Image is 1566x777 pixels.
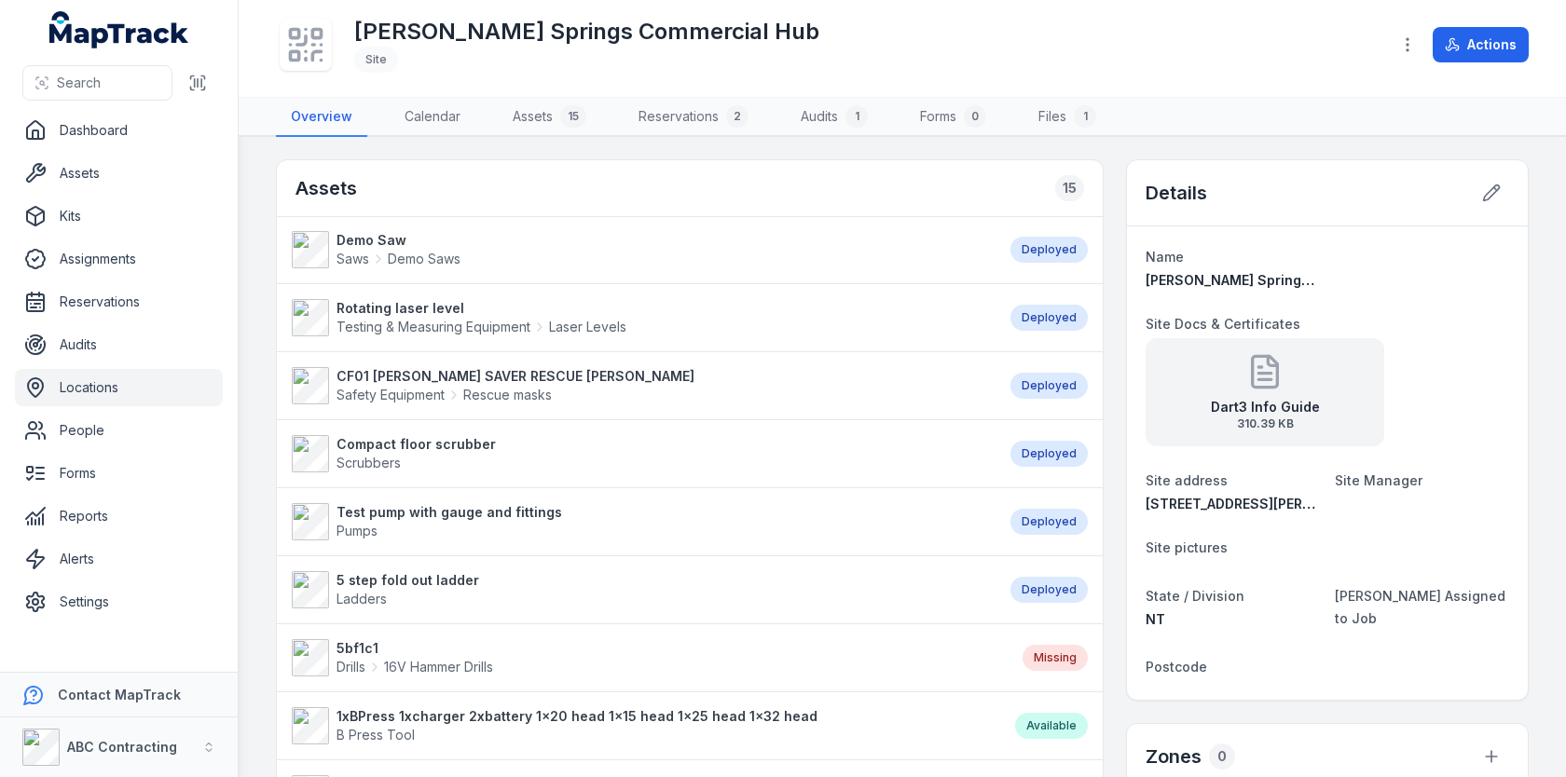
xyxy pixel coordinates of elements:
[292,299,992,336] a: Rotating laser levelTesting & Measuring EquipmentLaser Levels
[292,639,1004,676] a: 5bf1c1Drills16V Hammer Drills
[337,571,479,590] strong: 5 step fold out ladder
[964,105,986,128] div: 0
[337,658,365,676] span: Drills
[337,523,378,538] span: Pumps
[1146,588,1244,604] span: State / Division
[1023,645,1088,671] div: Missing
[1010,305,1088,331] div: Deployed
[354,47,398,73] div: Site
[49,11,189,48] a: MapTrack
[1146,316,1300,332] span: Site Docs & Certificates
[1146,496,1490,511] span: [STREET_ADDRESS][PERSON_NAME][PERSON_NAME]
[388,250,460,268] span: Demo Saws
[1010,509,1088,535] div: Deployed
[1146,472,1228,488] span: Site address
[1146,249,1184,265] span: Name
[549,318,626,336] span: Laser Levels
[22,65,172,101] button: Search
[1074,105,1096,128] div: 1
[15,155,223,192] a: Assets
[292,571,992,608] a: 5 step fold out ladderLadders
[58,687,181,702] strong: Contact MapTrack
[292,707,996,744] a: 1xBPress 1xcharger 2xbattery 1x20 head 1x15 head 1x25 head 1x32 headB Press Tool
[337,250,369,268] span: Saws
[560,105,586,128] div: 15
[1146,743,1202,770] h2: Zones
[1209,743,1235,770] div: 0
[15,412,223,449] a: People
[845,105,868,128] div: 1
[390,98,475,137] a: Calendar
[337,455,401,470] span: Scrubbers
[786,98,883,137] a: Audits1
[1211,398,1320,416] strong: Dart3 Info Guide
[292,367,992,404] a: CF01 [PERSON_NAME] SAVER RESCUE [PERSON_NAME]Safety EquipmentRescue masks
[498,98,601,137] a: Assets15
[337,707,817,726] strong: 1xBPress 1xcharger 2xbattery 1x20 head 1x15 head 1x25 head 1x32 head
[1010,441,1088,467] div: Deployed
[15,540,223,578] a: Alerts
[15,326,223,363] a: Audits
[1010,577,1088,603] div: Deployed
[337,503,562,522] strong: Test pump with gauge and fittings
[337,367,694,386] strong: CF01 [PERSON_NAME] SAVER RESCUE [PERSON_NAME]
[337,386,445,404] span: Safety Equipment
[15,583,223,620] a: Settings
[1146,611,1165,627] span: NT
[1055,175,1084,201] div: 15
[337,435,496,454] strong: Compact floor scrubber
[15,112,223,149] a: Dashboard
[905,98,1001,137] a: Forms0
[337,639,493,658] strong: 5bf1c1
[292,231,992,268] a: Demo SawSawsDemo Saws
[1433,27,1529,62] button: Actions
[15,369,223,406] a: Locations
[292,435,992,472] a: Compact floor scrubberScrubbers
[337,231,460,250] strong: Demo Saw
[295,175,357,201] h2: Assets
[1015,713,1088,739] div: Available
[1335,472,1422,488] span: Site Manager
[15,498,223,535] a: Reports
[1010,373,1088,399] div: Deployed
[1146,659,1207,675] span: Postcode
[15,455,223,492] a: Forms
[354,17,819,47] h1: [PERSON_NAME] Springs Commercial Hub
[1023,98,1111,137] a: Files1
[276,98,367,137] a: Overview
[292,503,992,540] a: Test pump with gauge and fittingsPumps
[57,74,101,92] span: Search
[67,739,177,755] strong: ABC Contracting
[1211,416,1320,431] span: 310.39 KB
[1010,237,1088,263] div: Deployed
[15,283,223,320] a: Reservations
[337,299,626,318] strong: Rotating laser level
[337,727,415,743] span: B Press Tool
[384,658,493,676] span: 16V Hammer Drills
[1146,180,1207,206] h2: Details
[1335,588,1505,626] span: [PERSON_NAME] Assigned to Job
[1146,272,1422,288] span: [PERSON_NAME] Springs Commercial Hub
[463,386,552,404] span: Rescue masks
[15,240,223,278] a: Assignments
[1146,539,1228,555] span: Site pictures
[624,98,763,137] a: Reservations2
[15,198,223,235] a: Kits
[337,591,387,607] span: Ladders
[337,318,530,336] span: Testing & Measuring Equipment
[726,105,749,128] div: 2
